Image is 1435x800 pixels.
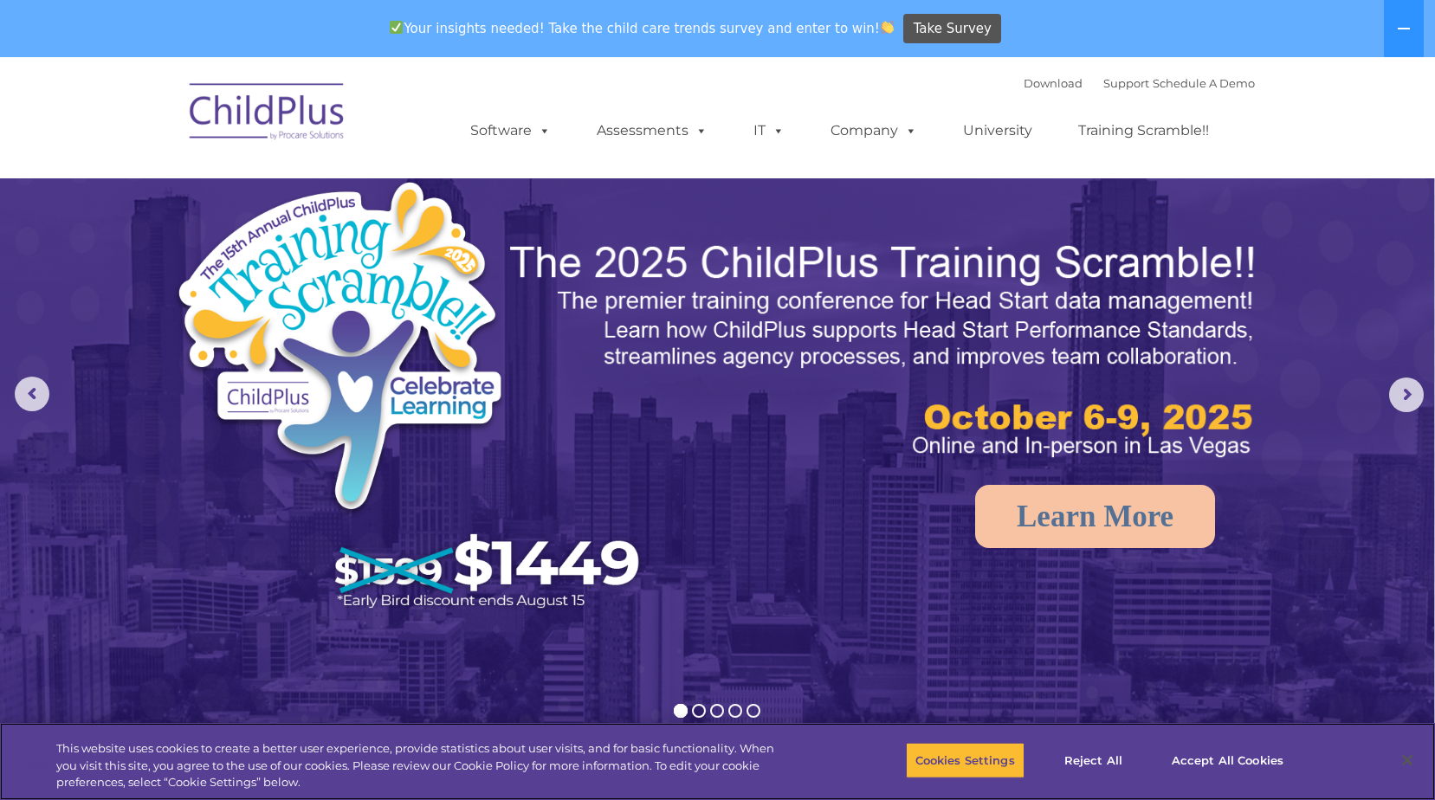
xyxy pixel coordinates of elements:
[881,21,894,34] img: 👏
[241,114,294,127] span: Last name
[1024,76,1255,90] font: |
[1162,742,1293,778] button: Accept All Cookies
[241,185,314,198] span: Phone number
[813,113,934,148] a: Company
[390,21,403,34] img: ✅
[1039,742,1147,778] button: Reject All
[1153,76,1255,90] a: Schedule A Demo
[1024,76,1083,90] a: Download
[383,11,902,45] span: Your insights needed! Take the child care trends survey and enter to win!
[975,485,1215,548] a: Learn More
[914,14,992,44] span: Take Survey
[906,742,1025,778] button: Cookies Settings
[579,113,725,148] a: Assessments
[1103,76,1149,90] a: Support
[181,71,354,158] img: ChildPlus by Procare Solutions
[736,113,802,148] a: IT
[903,14,1001,44] a: Take Survey
[946,113,1050,148] a: University
[56,740,789,791] div: This website uses cookies to create a better user experience, provide statistics about user visit...
[1061,113,1226,148] a: Training Scramble!!
[1388,741,1426,779] button: Close
[453,113,568,148] a: Software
